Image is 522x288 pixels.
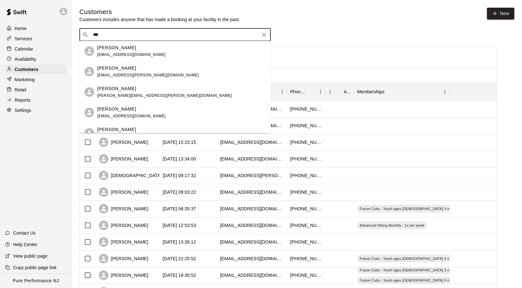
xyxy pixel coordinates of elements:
[357,278,481,283] span: Future Cubs - Youth ages [DEMOGRAPHIC_DATA] 3 month membership
[357,256,481,261] span: Future Cubs - Youth ages [DEMOGRAPHIC_DATA] 3 month membership
[357,222,427,229] div: Advanced Hitting Monthly - 1x per week
[440,87,450,97] button: Menu
[357,266,481,274] div: Future Cubs - Youth ages [DEMOGRAPHIC_DATA] 3 month membership
[217,83,287,101] div: Email
[15,87,26,93] p: Retail
[290,272,322,278] div: +15105042207
[220,239,284,245] div: yanks143@gmail.com
[99,254,148,263] div: [PERSON_NAME]
[220,272,284,278] div: thejazzmd@gmail.com
[5,75,67,84] a: Marketing
[99,237,148,247] div: [PERSON_NAME]
[357,205,481,213] div: Future Cubs - Youth ages [DEMOGRAPHIC_DATA] 3 month membership
[163,156,196,162] div: 2025-08-12 13:34:00
[79,28,271,41] div: Search customers by name or email
[15,56,36,62] p: Availability
[307,87,316,96] button: Sort
[357,223,427,228] span: Advanced Hitting Monthly - 1x per week
[5,95,67,105] a: Reports
[357,276,481,284] div: Future Cubs - Youth ages [DEMOGRAPHIC_DATA] 3 month membership
[277,87,287,97] button: Menu
[99,154,148,164] div: [PERSON_NAME]
[97,114,166,118] span: [EMAIL_ADDRESS][DOMAIN_NAME]
[99,187,148,197] div: [PERSON_NAME]
[163,206,196,212] div: 2025-08-06 06:35:37
[163,222,196,229] div: 2025-08-04 12:53:53
[220,206,284,212] div: bwilliamderosa@gmail.com
[5,34,67,43] a: Services
[5,105,67,115] a: Settings
[385,87,393,96] button: Sort
[290,83,307,101] div: Phone Number
[13,277,59,284] p: Pure Performance NJ
[290,122,322,129] div: +16096673717
[97,106,136,113] p: [PERSON_NAME]
[5,65,67,74] a: Customers
[325,87,335,97] button: Menu
[15,66,38,73] p: Customers
[79,16,240,23] p: Customers includes anyone that has made a booking at your facility in the past.
[13,264,56,271] p: Copy public page link
[357,268,481,273] span: Future Cubs - Youth ages [DEMOGRAPHIC_DATA] 3 month membership
[85,87,94,97] div: Cameron Walton
[357,206,481,211] span: Future Cubs - Youth ages [DEMOGRAPHIC_DATA] 3 month membership
[5,24,67,33] a: Home
[290,222,322,229] div: +19735683980
[287,83,325,101] div: Phone Number
[99,204,148,214] div: [PERSON_NAME]
[290,189,322,195] div: +19736992381
[15,76,35,83] p: Marketing
[15,97,31,103] p: Reports
[290,239,322,245] div: +12012134518
[335,87,344,96] button: Sort
[316,87,325,97] button: Menu
[99,171,199,180] div: [DEMOGRAPHIC_DATA][PERSON_NAME]
[97,73,199,77] span: [EMAIL_ADDRESS][PERSON_NAME][DOMAIN_NAME]
[15,25,27,32] p: Home
[15,107,31,113] p: Settings
[220,156,284,162] div: hvarum80@gmail.com
[5,54,67,64] a: Availability
[97,52,166,57] span: [EMAIL_ADDRESS][DOMAIN_NAME]
[220,255,284,262] div: cyoung@stiacouture.com
[344,83,351,101] div: Age
[354,83,450,101] div: Memberships
[85,46,94,56] div: Kevin Auten
[163,239,196,245] div: 2025-08-01 13:26:12
[99,270,148,280] div: [PERSON_NAME]
[5,85,67,95] a: Retail
[5,44,67,54] a: Calendar
[325,83,354,101] div: Age
[163,139,196,145] div: 2025-08-12 15:23:15
[163,255,196,262] div: 2025-06-25 22:25:52
[13,230,36,236] p: Contact Us
[290,139,322,145] div: +19734648256
[15,46,33,52] p: Calendar
[79,8,240,16] h5: Customers
[15,35,32,42] p: Services
[290,156,322,162] div: +19738680278
[97,85,136,92] p: [PERSON_NAME]
[97,44,136,51] p: [PERSON_NAME]
[163,272,196,278] div: 2025-06-11 18:30:52
[290,106,322,112] div: +19737683433
[357,83,385,101] div: Memberships
[163,172,196,179] div: 2025-08-12 09:17:32
[290,172,322,179] div: +12014687461
[13,253,48,259] p: View public page
[220,189,284,195] div: grayeyes1149@gmail.com
[97,126,136,133] p: [PERSON_NAME]
[163,189,196,195] div: 2025-08-12 09:03:22
[97,93,232,98] span: [PERSON_NAME][EMAIL_ADDRESS][PERSON_NAME][DOMAIN_NAME]
[487,8,514,19] a: New
[85,108,94,117] div: Chris Sautter
[13,241,37,248] p: Help Center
